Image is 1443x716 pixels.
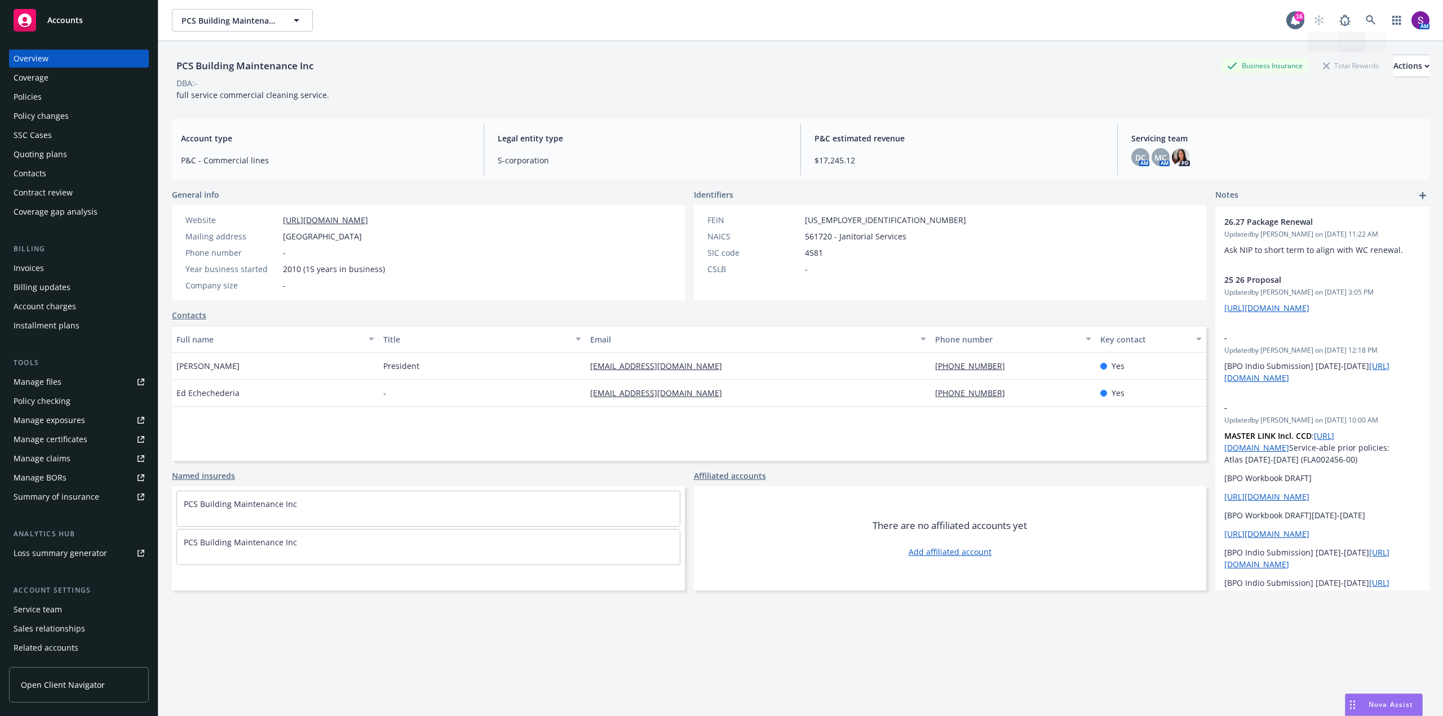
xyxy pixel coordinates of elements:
div: Website [185,214,278,226]
span: full service commercial cleaning service. [176,90,329,100]
div: Phone number [185,247,278,259]
div: Sales relationships [14,620,85,638]
div: PCS Building Maintenance Inc [172,59,318,73]
div: Analytics hub [9,528,149,540]
span: DC [1135,152,1146,163]
span: 561720 - Janitorial Services [805,230,906,242]
a: Coverage [9,69,149,87]
div: SIC code [707,247,800,259]
div: Title [383,333,569,345]
div: Manage exposures [14,411,85,429]
span: Updated by [PERSON_NAME] on [DATE] 3:05 PM [1224,287,1420,297]
span: Legal entity type [498,132,787,144]
a: Installment plans [9,317,149,335]
span: Ed Echechederia [176,387,240,399]
a: Sales relationships [9,620,149,638]
div: Email [590,333,914,345]
a: Manage files [9,373,149,391]
span: Open Client Navigator [21,679,105,691]
button: PCS Building Maintenance Inc [172,9,313,32]
span: 4581 [805,247,823,259]
div: Related accounts [14,639,78,657]
span: 25 26 Proposal [1224,274,1391,286]
span: P&C - Commercial lines [181,154,470,166]
a: [PHONE_NUMBER] [935,361,1014,371]
a: Loss summary generator [9,544,149,562]
div: Key contact [1100,333,1189,345]
button: Key contact [1096,326,1206,353]
div: Year business started [185,263,278,275]
div: Mailing address [185,230,278,242]
span: Accounts [47,16,83,25]
span: [US_EMPLOYER_IDENTIFICATION_NUMBER] [805,214,966,226]
div: NAICS [707,230,800,242]
a: Start snowing [1308,9,1330,32]
button: Actions [1393,55,1429,77]
div: 16 [1294,11,1304,21]
div: Account charges [14,297,76,315]
p: [BPO Workbook DRAFT] [1224,472,1420,484]
a: Quoting plans [9,145,149,163]
p: [BPO Indio Submission] [DATE]-[DATE] [1224,577,1420,601]
a: Summary of insurance [9,488,149,506]
span: - [805,263,808,275]
span: MC [1154,152,1167,163]
a: Contacts [9,164,149,183]
span: $17,245.12 [815,154,1104,166]
a: Policies [9,88,149,106]
div: 26.27 Package RenewalUpdatedby [PERSON_NAME] on [DATE] 11:22 AMAsk NIP to short term to align wit... [1215,207,1429,265]
div: Summary of insurance [14,488,99,506]
div: Installment plans [14,317,79,335]
span: [GEOGRAPHIC_DATA] [283,230,362,242]
span: Notes [1215,189,1238,202]
a: [URL][DOMAIN_NAME] [1224,528,1309,539]
span: Ask NIP to short term to align with WC renewal. [1224,244,1403,255]
span: Updated by [PERSON_NAME] on [DATE] 10:00 AM [1224,415,1420,425]
img: photo [1172,148,1190,166]
a: [URL][DOMAIN_NAME] [283,215,368,225]
span: Updated by [PERSON_NAME] on [DATE] 11:22 AM [1224,229,1420,239]
span: PCS Building Maintenance Inc [182,15,279,26]
div: Coverage gap analysis [14,203,98,221]
span: P&C estimated revenue [815,132,1104,144]
span: - [283,279,286,291]
p: [BPO Indio Submission] [DATE]-[DATE] [1224,360,1420,384]
div: Manage files [14,373,61,391]
a: SSC Cases [9,126,149,144]
a: Search [1360,9,1382,32]
a: Named insureds [172,470,235,482]
a: Service team [9,601,149,619]
a: Switch app [1386,9,1408,32]
span: Yes [1112,360,1125,372]
p: [BPO Workbook DRAFT][DATE]-[DATE] [1224,509,1420,521]
a: Related accounts [9,639,149,657]
a: [EMAIL_ADDRESS][DOMAIN_NAME] [590,388,731,398]
span: Account type [181,132,470,144]
a: [EMAIL_ADDRESS][DOMAIN_NAME] [590,361,731,371]
a: Contract review [9,184,149,202]
div: Company size [185,279,278,291]
p: : Service-able prior policies: Atlas [DATE]-[DATE] (FLA002456-00) [1224,430,1420,465]
p: [BPO Indio Submission] [DATE]-[DATE] [1224,546,1420,570]
span: [PERSON_NAME] [176,360,240,372]
div: CSLB [707,263,800,275]
a: Billing updates [9,278,149,296]
div: Policies [14,88,42,106]
button: Nova Assist [1345,693,1423,716]
button: Full name [172,326,379,353]
div: Manage certificates [14,430,87,448]
a: [PHONE_NUMBER] [935,388,1014,398]
div: -Updatedby [PERSON_NAME] on [DATE] 10:00 AMMASTER LINK Incl. CCD:[URL][DOMAIN_NAME]Service-able p... [1215,393,1429,610]
div: SSC Cases [14,126,52,144]
a: Manage exposures [9,411,149,429]
a: Affiliated accounts [694,470,766,482]
button: Email [586,326,931,353]
div: Full name [176,333,362,345]
div: 25 26 ProposalUpdatedby [PERSON_NAME] on [DATE] 3:05 PM[URL][DOMAIN_NAME] [1215,265,1429,323]
div: Billing updates [14,278,70,296]
a: Report a Bug [1334,9,1356,32]
div: Quoting plans [14,145,67,163]
div: Billing [9,243,149,255]
div: DBA: - [176,77,197,89]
